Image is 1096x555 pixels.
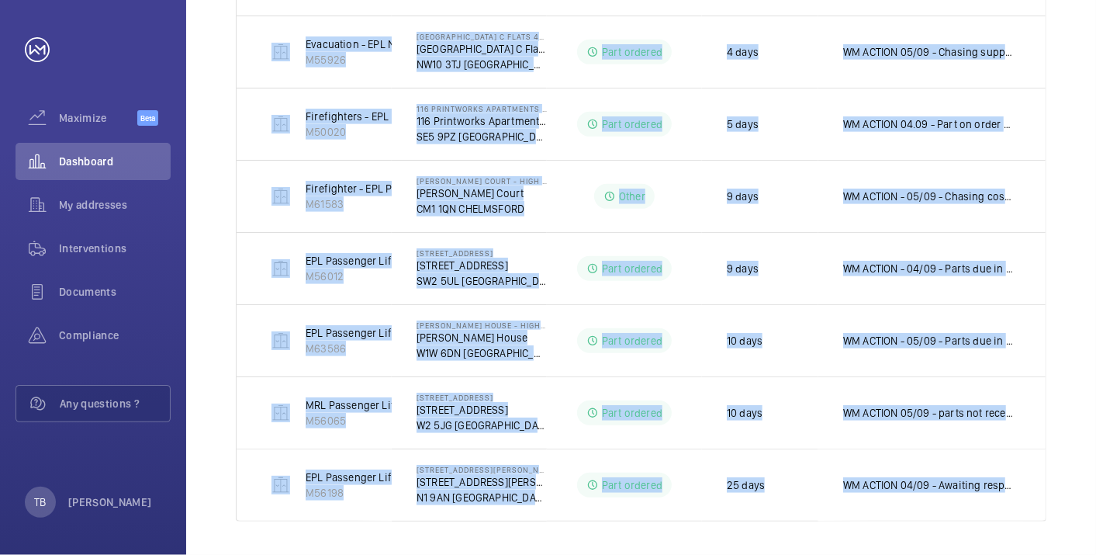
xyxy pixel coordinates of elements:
[60,396,170,411] span: Any questions ?
[34,494,46,510] p: TB
[843,189,1015,204] p: WM ACTION - 05/09 - Chasing cost from suppliers, costs to be issued [DATE] - survey carried out v...
[417,393,547,402] p: [STREET_ADDRESS]
[59,328,171,343] span: Compliance
[306,181,455,196] p: Firefighter - EPL Passenger Lift
[59,241,171,256] span: Interventions
[602,333,662,349] p: Part ordered
[306,470,395,485] p: EPL Passenger Lift
[417,32,547,41] p: [GEOGRAPHIC_DATA] C Flats 45-101 - High Risk Building
[417,129,547,144] p: SE5 9PZ [GEOGRAPHIC_DATA]
[417,41,547,57] p: [GEOGRAPHIC_DATA] C Flats 45-101
[727,116,759,132] p: 5 days
[843,477,1015,493] p: WM ACTION 04/09 - Awaiting response on lead time from manufacture 01/09 - Chasing for delivery of...
[417,258,547,273] p: [STREET_ADDRESS]
[271,187,290,206] img: elevator.svg
[137,110,158,126] span: Beta
[417,113,547,129] p: 116 Printworks Apartments Flats 1-65
[271,43,290,61] img: elevator.svg
[843,405,1015,421] p: WM ACTION 05/09 - parts not received sourcing urgent eta from supplier 03/09 - Parts due in [DATE...
[602,44,662,60] p: Part ordered
[271,259,290,278] img: elevator.svg
[417,273,547,289] p: SW2 5UL [GEOGRAPHIC_DATA]
[59,284,171,300] span: Documents
[59,197,171,213] span: My addresses
[417,57,547,72] p: NW10 3TJ [GEOGRAPHIC_DATA]
[417,248,547,258] p: [STREET_ADDRESS]
[306,36,488,52] p: Evacuation - EPL No 4 Flats 45-101 R/h
[306,196,455,212] p: M61583
[417,104,547,113] p: 116 Printworks Apartments Flats 1-65 - High Risk Building
[417,418,547,433] p: W2 5JG [GEOGRAPHIC_DATA]
[59,110,137,126] span: Maximize
[306,485,395,501] p: M56198
[306,397,424,413] p: MRL Passenger Lift SELE
[727,477,765,493] p: 25 days
[602,116,662,132] p: Part ordered
[602,405,662,421] p: Part ordered
[306,124,462,140] p: M50020
[306,269,420,284] p: M56012
[417,345,547,361] p: W1W 6DN [GEOGRAPHIC_DATA]
[843,116,1015,132] p: WM ACTION 04.09 - Part on order ETA TBC WM ACTION 03.09 - Part required, supply chain currently s...
[68,494,152,510] p: [PERSON_NAME]
[619,189,645,204] p: Other
[727,189,759,204] p: 9 days
[602,261,662,276] p: Part ordered
[602,477,662,493] p: Part ordered
[727,405,762,421] p: 10 days
[306,413,424,428] p: M56065
[727,333,762,349] p: 10 days
[417,176,547,186] p: [PERSON_NAME] Court - High Risk Building
[417,201,547,217] p: CM1 1QN CHELMSFORD
[417,465,547,474] p: [STREET_ADDRESS][PERSON_NAME]
[417,402,547,418] p: [STREET_ADDRESS]
[271,404,290,422] img: elevator.svg
[306,109,462,124] p: Firefighters - EPL Flats 1-65 No 2
[727,44,759,60] p: 4 days
[417,330,547,345] p: [PERSON_NAME] House
[843,333,1015,349] p: WM ACTION - 05/09 - Parts due in [DATE] 9th 03/09 - Sourcing from other suppliers long lead times...
[306,52,488,68] p: M55926
[843,44,1015,60] p: WM ACTION 05/09 - Chasing supplier on eta for next week delivery 04/09 - Chasing eta for new driv...
[306,253,420,269] p: EPL Passenger Lift No 2
[727,261,759,276] p: 9 days
[271,115,290,134] img: elevator.svg
[417,474,547,490] p: [STREET_ADDRESS][PERSON_NAME]
[271,476,290,494] img: elevator.svg
[417,490,547,505] p: N1 9AN [GEOGRAPHIC_DATA]
[843,261,1015,276] p: WM ACTION - 04/09 - Parts due in [DATE] - parts due in next week 02/09 - 3-5 Day for delivery 01/...
[417,321,547,330] p: [PERSON_NAME] House - High Risk Building
[59,154,171,169] span: Dashboard
[271,331,290,350] img: elevator.svg
[306,325,417,341] p: EPL Passenger Lift No 1
[306,341,417,356] p: M63586
[417,186,547,201] p: [PERSON_NAME] Court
